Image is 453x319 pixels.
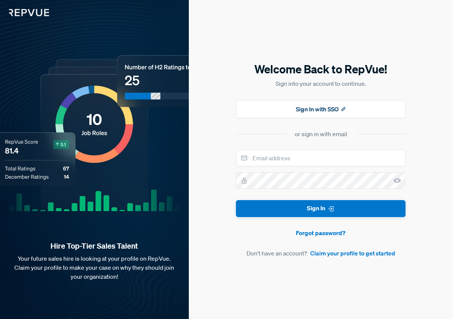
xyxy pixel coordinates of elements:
[310,249,395,258] a: Claim your profile to get started
[236,61,406,77] h5: Welcome Back to RepVue!
[236,249,406,258] article: Don't have an account?
[12,254,177,281] p: Your future sales hire is looking at your profile on RepVue. Claim your profile to make your case...
[236,228,406,237] a: Forgot password?
[236,150,406,166] input: Email address
[295,129,347,138] div: or sign in with email
[12,241,177,251] strong: Hire Top-Tier Sales Talent
[236,200,406,217] button: Sign In
[236,79,406,88] p: Sign into your account to continue.
[236,100,406,118] button: Sign In with SSO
